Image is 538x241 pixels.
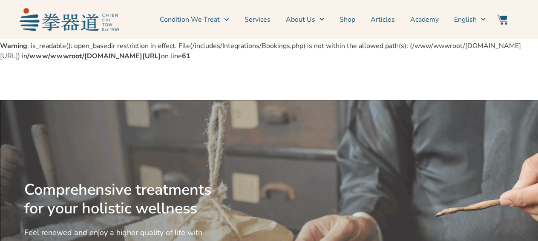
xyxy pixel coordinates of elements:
a: Academy [410,9,439,30]
img: Website Icon-03 [497,14,507,25]
a: Condition We Treat [160,9,229,30]
a: About Us [286,9,324,30]
a: Shop [339,9,355,30]
nav: Menu [124,9,486,30]
a: Services [245,9,270,30]
h2: Comprehensive treatments for your holistic wellness [24,181,215,218]
span: English [454,14,477,25]
b: /www/wwwroot/[DOMAIN_NAME][URL] [27,51,161,61]
a: English [454,9,486,30]
b: 61 [182,51,190,61]
a: Articles [371,9,395,30]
